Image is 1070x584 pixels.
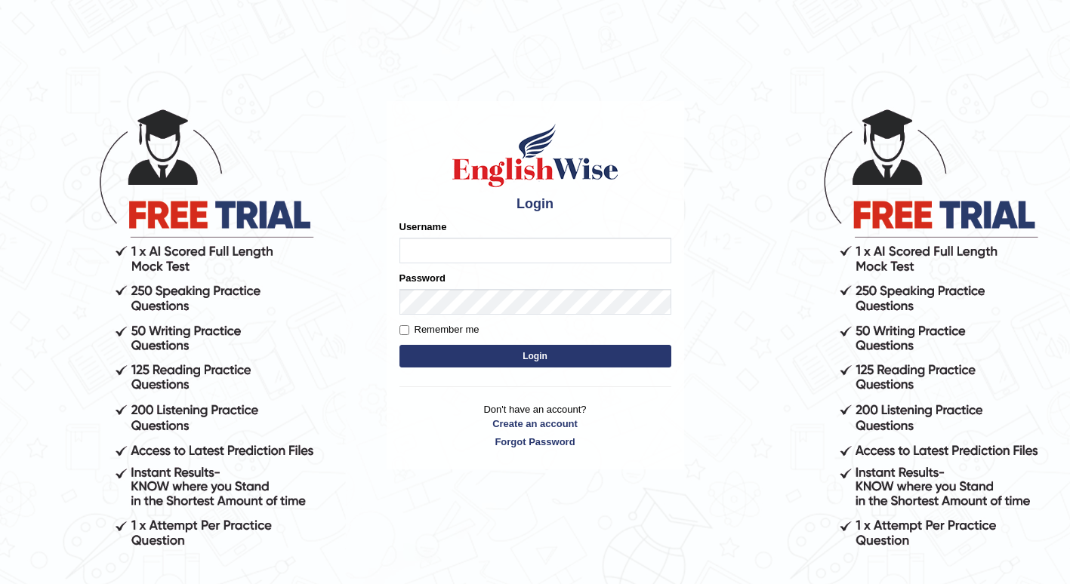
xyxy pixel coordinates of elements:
button: Login [399,345,671,367]
label: Remember me [399,322,479,337]
a: Forgot Password [399,435,671,449]
label: Username [399,220,447,234]
p: Don't have an account? [399,402,671,449]
label: Password [399,271,446,285]
h4: Login [399,197,671,212]
img: Logo of English Wise sign in for intelligent practice with AI [449,121,621,189]
input: Remember me [399,325,409,335]
a: Create an account [399,416,671,431]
